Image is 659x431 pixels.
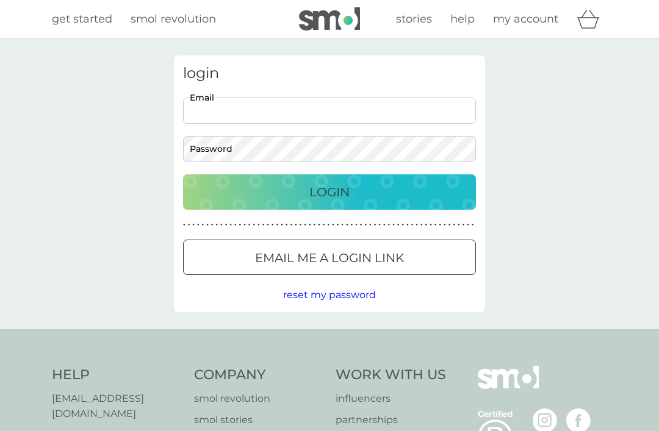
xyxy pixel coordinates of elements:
h3: login [183,65,476,82]
p: ● [448,222,451,228]
p: ● [402,222,404,228]
p: ● [420,222,423,228]
p: ● [272,222,274,228]
p: ● [467,222,469,228]
p: ● [215,222,218,228]
p: ● [383,222,386,228]
p: ● [309,222,311,228]
p: ● [183,222,185,228]
p: ● [234,222,237,228]
p: ● [388,222,391,228]
span: stories [396,12,432,26]
p: ● [220,222,223,228]
p: ● [206,222,209,228]
p: ● [458,222,460,228]
button: reset my password [283,287,376,303]
p: ● [253,222,255,228]
h4: Work With Us [336,366,446,385]
a: help [450,10,475,28]
p: ● [314,222,316,228]
p: ● [257,222,260,228]
a: my account [493,10,558,28]
button: Login [183,174,476,210]
p: ● [229,222,232,228]
p: ● [323,222,325,228]
img: smol [299,7,360,30]
p: ● [364,222,367,228]
p: ● [360,222,362,228]
p: ● [300,222,302,228]
p: ● [188,222,190,228]
p: ● [327,222,329,228]
p: ● [406,222,409,228]
img: smol [478,366,539,407]
p: ● [304,222,306,228]
p: ● [444,222,446,228]
p: ● [239,222,242,228]
p: ● [341,222,344,228]
p: ● [281,222,283,228]
p: ● [197,222,200,228]
p: ● [346,222,348,228]
p: ● [416,222,418,228]
p: ● [378,222,381,228]
p: ● [332,222,334,228]
p: ● [211,222,214,228]
p: ● [430,222,432,228]
a: [EMAIL_ADDRESS][DOMAIN_NAME] [52,391,182,422]
p: ● [369,222,372,228]
p: ● [463,222,465,228]
p: ● [425,222,428,228]
p: ● [318,222,320,228]
p: Email me a login link [255,248,404,268]
h4: Company [194,366,324,385]
p: ● [276,222,279,228]
h4: Help [52,366,182,385]
a: partnerships [336,412,446,428]
p: ● [202,222,204,228]
p: ● [434,222,437,228]
p: ● [267,222,269,228]
p: ● [225,222,228,228]
a: stories [396,10,432,28]
p: ● [295,222,297,228]
a: smol stories [194,412,324,428]
p: Login [309,182,350,202]
p: ● [243,222,246,228]
p: ● [290,222,292,228]
p: ● [248,222,251,228]
p: ● [411,222,414,228]
p: ● [355,222,358,228]
a: smol revolution [131,10,216,28]
p: ● [286,222,288,228]
div: basket [577,7,607,31]
p: ● [472,222,474,228]
span: my account [493,12,558,26]
a: get started [52,10,112,28]
p: ● [453,222,455,228]
button: Email me a login link [183,240,476,275]
span: get started [52,12,112,26]
span: smol revolution [131,12,216,26]
a: influencers [336,391,446,407]
p: ● [192,222,195,228]
p: ● [397,222,400,228]
p: ● [439,222,441,228]
p: ● [374,222,376,228]
span: help [450,12,475,26]
p: ● [337,222,339,228]
p: ● [262,222,265,228]
a: smol revolution [194,391,324,407]
span: reset my password [283,289,376,301]
p: ● [392,222,395,228]
p: ● [351,222,353,228]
